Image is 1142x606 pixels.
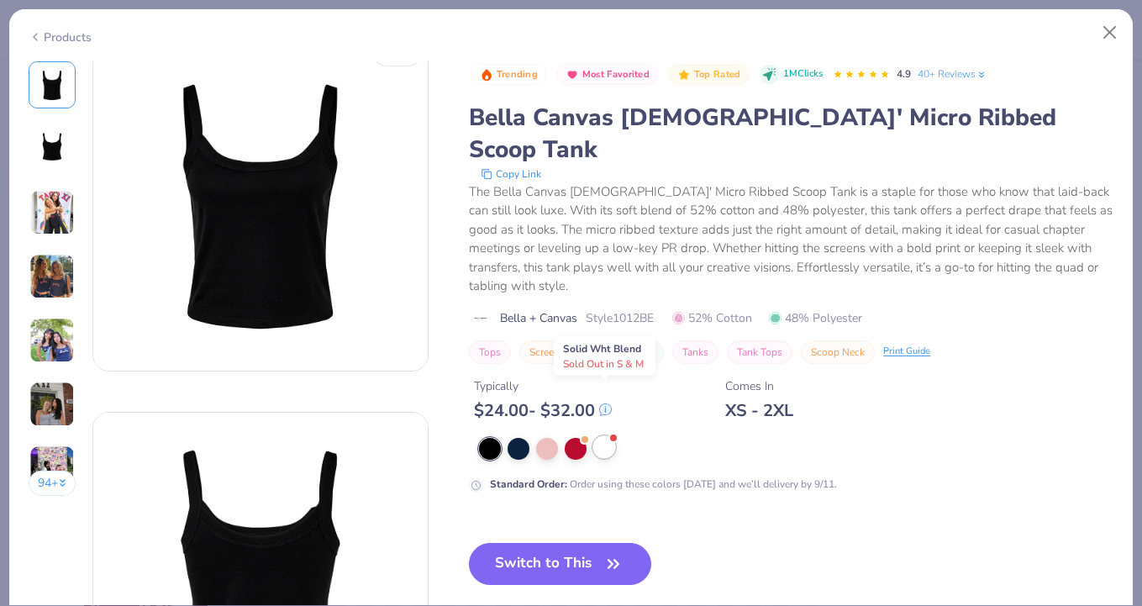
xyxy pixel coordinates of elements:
[480,68,493,82] img: Trending sort
[1094,17,1126,49] button: Close
[586,309,654,327] span: Style 1012BE
[727,340,792,364] button: Tank Tops
[29,190,75,235] img: User generated content
[29,471,76,496] button: 94+
[29,318,75,363] img: User generated content
[32,65,72,105] img: Front
[469,102,1113,166] div: Bella Canvas [DEMOGRAPHIC_DATA]' Micro Ribbed Scoop Tank
[582,70,650,79] span: Most Favorited
[29,445,75,491] img: User generated content
[490,477,567,491] strong: Standard Order :
[497,70,538,79] span: Trending
[725,400,793,421] div: XS - 2XL
[918,66,987,82] a: 40+ Reviews
[476,166,546,182] button: copy to clipboard
[93,36,428,371] img: Front
[500,309,577,327] span: Bella + Canvas
[769,309,862,327] span: 48% Polyester
[783,67,823,82] span: 1M Clicks
[883,345,930,359] div: Print Guide
[469,340,511,364] button: Tops
[471,64,546,86] button: Badge Button
[668,64,749,86] button: Badge Button
[833,61,890,88] div: 4.9 Stars
[29,29,92,46] div: Products
[801,340,875,364] button: Scoop Neck
[556,64,658,86] button: Badge Button
[672,340,718,364] button: Tanks
[474,377,612,395] div: Typically
[519,340,594,364] button: Screen Print
[897,67,911,81] span: 4.9
[469,543,651,585] button: Switch to This
[677,68,691,82] img: Top Rated sort
[469,312,492,325] img: brand logo
[694,70,741,79] span: Top Rated
[725,377,793,395] div: Comes In
[672,309,752,327] span: 52% Cotton
[474,400,612,421] div: $ 24.00 - $ 32.00
[29,382,75,427] img: User generated content
[554,337,655,376] div: Solid Wht Blend
[29,254,75,299] img: User generated content
[563,357,644,371] span: Sold Out in S & M
[469,182,1113,296] div: The Bella Canvas [DEMOGRAPHIC_DATA]' Micro Ribbed Scoop Tank is a staple for those who know that ...
[490,477,837,492] div: Order using these colors [DATE] and we’ll delivery by 9/11.
[32,129,72,169] img: Back
[566,68,579,82] img: Most Favorited sort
